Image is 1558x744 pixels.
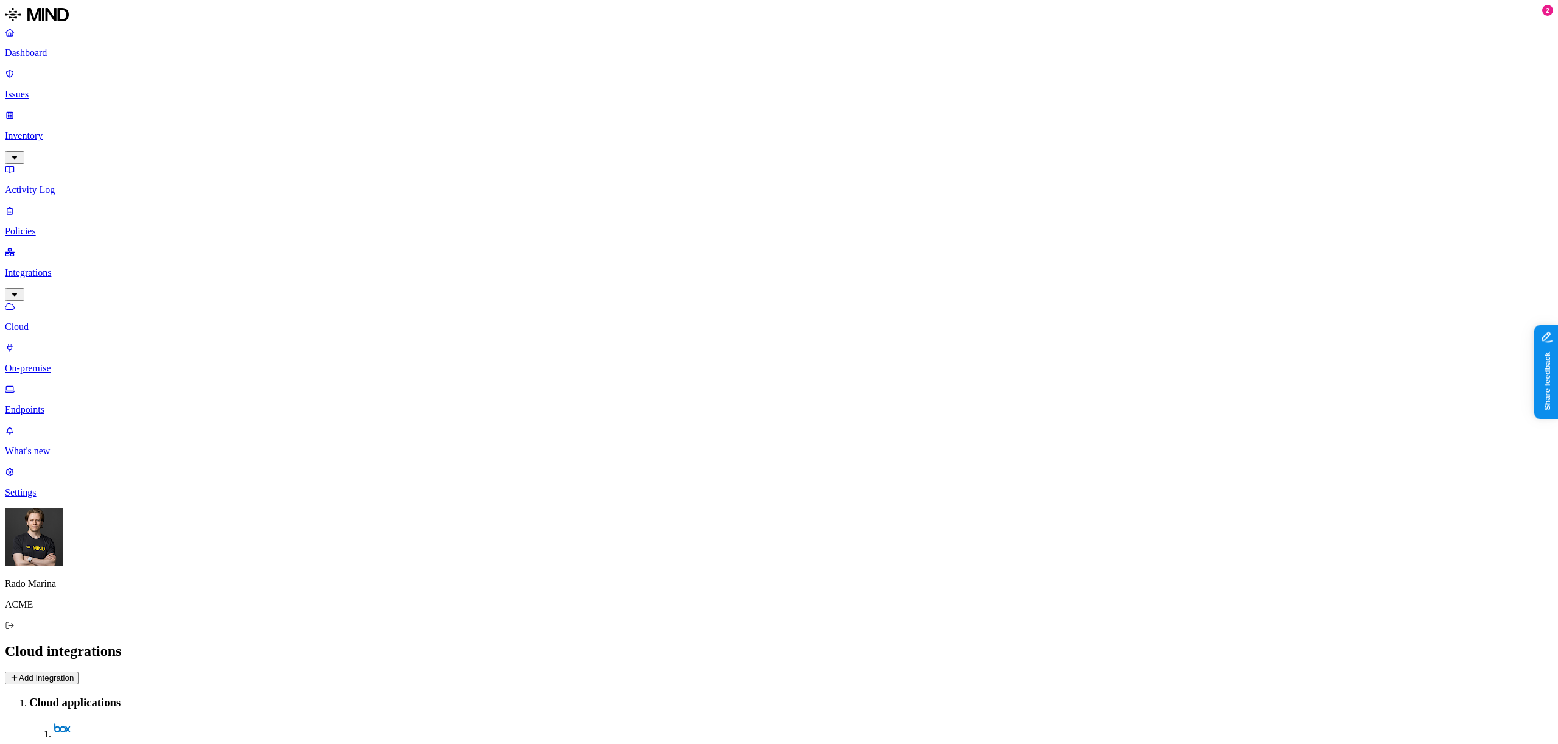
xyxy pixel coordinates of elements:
p: Endpoints [5,404,1553,415]
a: What's new [5,425,1553,457]
a: MIND [5,5,1553,27]
a: Settings [5,466,1553,498]
p: Integrations [5,267,1553,278]
p: Activity Log [5,184,1553,195]
a: Inventory [5,110,1553,162]
a: Dashboard [5,27,1553,58]
p: Issues [5,89,1553,100]
img: Rado Marina [5,508,63,566]
img: box.svg [54,720,71,737]
a: Policies [5,205,1553,237]
p: Inventory [5,130,1553,141]
a: Integrations [5,247,1553,299]
a: On-premise [5,342,1553,374]
p: ACME [5,599,1553,610]
h2: Cloud integrations [5,643,1553,659]
h3: Cloud applications [29,696,1553,709]
p: Dashboard [5,47,1553,58]
a: Cloud [5,301,1553,332]
p: Policies [5,226,1553,237]
p: Settings [5,487,1553,498]
a: Issues [5,68,1553,100]
p: Cloud [5,321,1553,332]
button: Add Integration [5,672,79,684]
a: Activity Log [5,164,1553,195]
img: MIND [5,5,69,24]
p: What's new [5,446,1553,457]
div: 2 [1542,5,1553,16]
p: On-premise [5,363,1553,374]
a: Endpoints [5,384,1553,415]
